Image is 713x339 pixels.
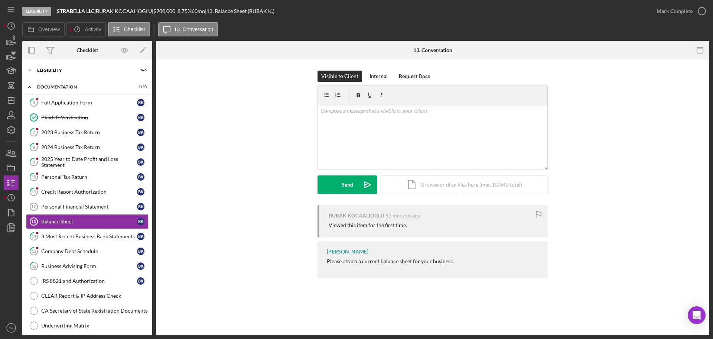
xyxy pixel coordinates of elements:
div: 1 / 20 [133,85,147,89]
div: Viewed this item for the first time. [329,222,407,228]
div: B K [137,248,144,255]
button: YA [4,320,19,335]
div: | 13. Balance Sheet (BURAK K.) [205,8,274,14]
label: Overview [38,26,60,32]
div: 13. Conversation [413,47,452,53]
div: B K [137,143,144,151]
a: 12Personal Financial StatementBK [26,199,149,214]
div: B K [137,218,144,225]
button: Overview [22,22,65,36]
label: Checklist [124,26,145,32]
time: 2025-09-03 17:22 [385,213,420,219]
a: 143 Most Recent Business Bank StatementsBK [26,229,149,244]
div: B K [137,129,144,136]
a: 72023 Business Tax ReturnBK [26,125,149,140]
tspan: 14 [32,234,36,239]
tspan: 11 [32,189,36,194]
div: 8.75 % [178,8,192,14]
tspan: 5 [33,100,35,105]
div: BURAK KOCAALIOGLU [329,213,384,219]
span: $200,000 [153,8,175,14]
label: Activity [85,26,101,32]
tspan: 15 [32,249,36,254]
div: Credit Report Authorization [41,189,137,195]
div: Request Docs [399,71,430,82]
div: 60 mo [192,8,205,14]
div: B K [137,277,144,285]
button: Request Docs [395,71,434,82]
button: Visible to Client [318,71,362,82]
div: Personal Financial Statement [41,204,137,210]
tspan: 13 [31,219,36,224]
div: Mark Complete [657,4,693,19]
div: B K [137,203,144,210]
div: B K [137,262,144,270]
a: CA Secretary of State Registration Documents [26,303,149,318]
div: Eligibility [37,68,128,72]
div: Full Application Form [41,100,137,106]
a: Underwriting Matrix [26,318,149,333]
div: B K [137,173,144,181]
tspan: 8 [33,145,35,149]
tspan: 12 [31,204,36,209]
a: 15Company Debt ScheduleBK [26,244,149,259]
div: Checklist [76,47,98,53]
div: | [57,8,96,14]
div: 2025 Year to Date Profit and Loss Statement [41,156,137,168]
div: Eligibility [22,7,51,16]
a: 5Full Application FormBK [26,95,149,110]
div: Open Intercom Messenger [688,306,706,324]
a: 16Business Advising FormBK [26,259,149,274]
button: 13. Conversation [158,22,218,36]
button: Checklist [108,22,150,36]
div: Documentation [37,85,128,89]
div: BURAK KOCAALIOGLU | [96,8,153,14]
button: Activity [66,22,106,36]
a: IRS 8821 and AuthorizationBK [26,274,149,288]
div: Underwriting Matrix [41,323,148,329]
div: 3 Most Recent Business Bank Statements [41,233,137,239]
div: Business Advising Form [41,263,137,269]
div: B K [137,233,144,240]
tspan: 7 [33,130,35,135]
div: CA Secretary of State Registration Documents [41,308,148,314]
a: 10Personal Tax ReturnBK [26,169,149,184]
div: 6 / 6 [133,68,147,72]
button: Send [318,175,377,194]
a: 82024 Business Tax ReturnBK [26,140,149,155]
text: YA [9,326,14,330]
tspan: 10 [32,174,36,179]
div: B K [137,158,144,166]
button: Internal [366,71,391,82]
div: Please attach a current balance sheet for your business. [327,258,454,264]
div: Plaid ID Verification [41,114,137,120]
a: Plaid ID VerificationBK [26,110,149,125]
button: Mark Complete [649,4,709,19]
div: Internal [369,71,388,82]
div: 2023 Business Tax Return [41,129,137,135]
div: B K [137,114,144,121]
div: Balance Sheet [41,219,137,225]
div: Send [342,175,353,194]
a: 92025 Year to Date Profit and Loss StatementBK [26,155,149,169]
div: B K [137,99,144,106]
a: 13Balance SheetBK [26,214,149,229]
div: 2024 Business Tax Return [41,144,137,150]
div: CLEAR Report & IP Address Check [41,293,148,299]
a: 11Credit Report AuthorizationBK [26,184,149,199]
div: Company Debt Schedule [41,248,137,254]
div: B K [137,188,144,196]
label: 13. Conversation [174,26,214,32]
a: CLEAR Report & IP Address Check [26,288,149,303]
tspan: 9 [33,159,35,164]
div: IRS 8821 and Authorization [41,278,137,284]
div: [PERSON_NAME] [327,249,368,255]
tspan: 16 [32,264,36,268]
div: Visible to Client [321,71,358,82]
b: STRABELLA LLC [57,8,94,14]
div: Personal Tax Return [41,174,137,180]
